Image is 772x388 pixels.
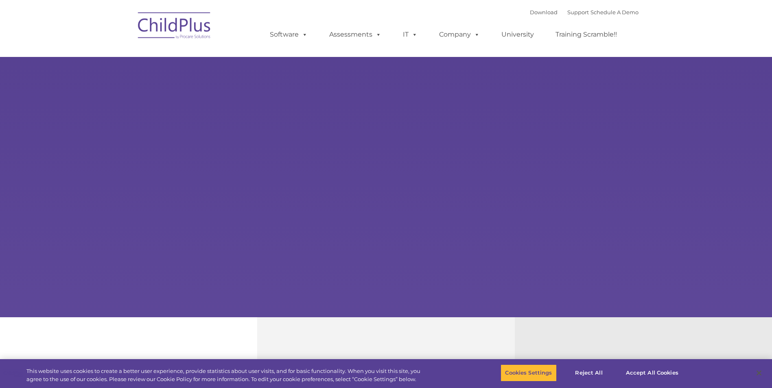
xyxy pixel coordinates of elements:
a: IT [395,26,426,43]
button: Reject All [564,364,615,381]
a: Schedule A Demo [590,9,639,15]
a: Download [530,9,558,15]
button: Close [750,364,768,382]
a: Assessments [321,26,389,43]
a: Software [262,26,316,43]
a: University [493,26,542,43]
img: ChildPlus by Procare Solutions [134,7,215,47]
a: Support [567,9,589,15]
a: Training Scramble!! [547,26,625,43]
button: Cookies Settings [501,364,556,381]
div: This website uses cookies to create a better user experience, provide statistics about user visit... [26,367,424,383]
a: Company [431,26,488,43]
font: | [530,9,639,15]
button: Accept All Cookies [621,364,683,381]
